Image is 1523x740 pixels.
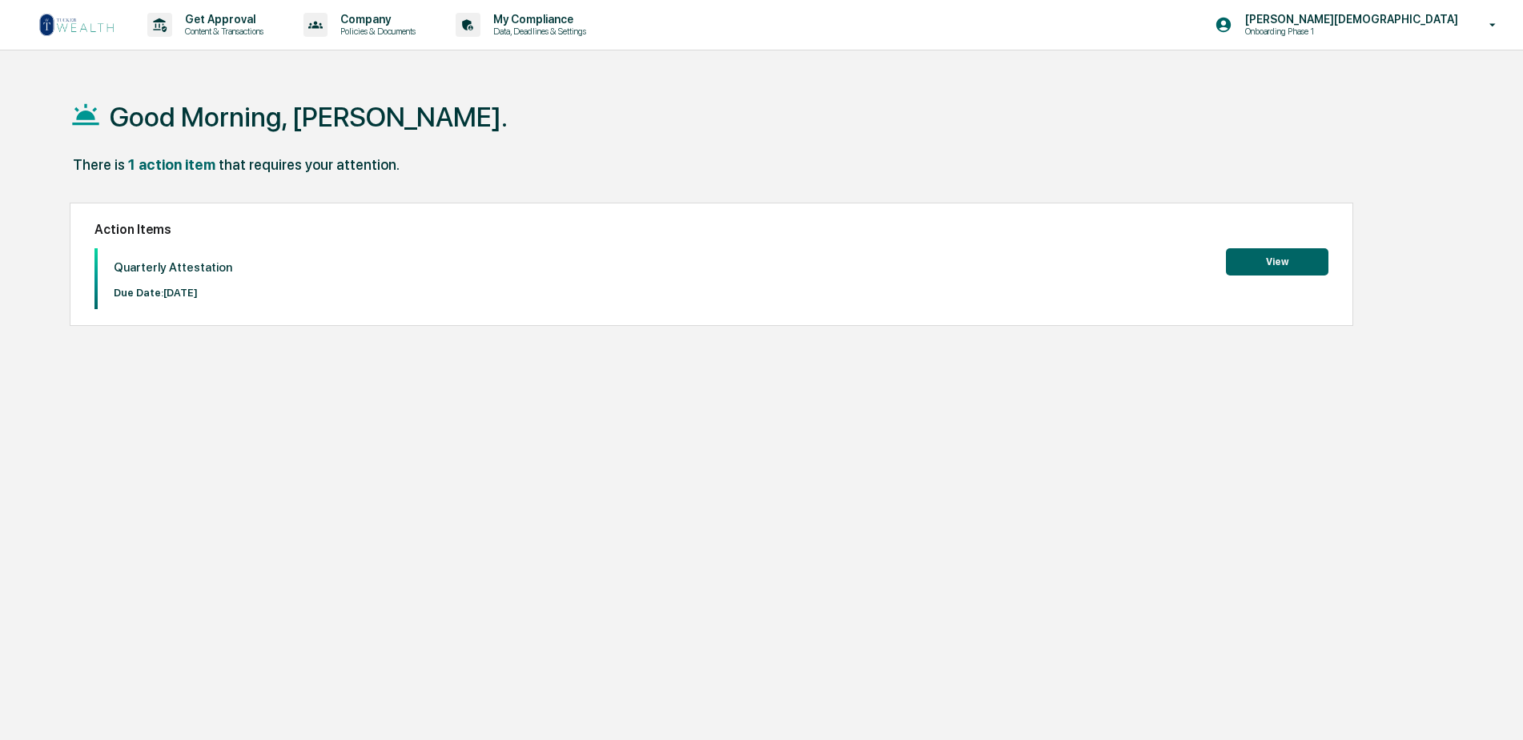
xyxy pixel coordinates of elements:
p: Data, Deadlines & Settings [480,26,594,37]
img: logo [38,12,115,38]
p: Due Date: [DATE] [114,287,232,299]
div: 1 action item [128,156,215,173]
p: Get Approval [172,13,271,26]
p: Company [328,13,424,26]
div: There is [73,156,125,173]
p: [PERSON_NAME][DEMOGRAPHIC_DATA] [1232,13,1466,26]
button: View [1226,248,1328,275]
p: Policies & Documents [328,26,424,37]
a: View [1226,253,1328,268]
p: Onboarding Phase 1 [1232,26,1389,37]
h2: Action Items [94,222,1328,237]
div: that requires your attention. [219,156,400,173]
h1: Good Morning, [PERSON_NAME]. [110,101,508,133]
p: My Compliance [480,13,594,26]
p: Quarterly Attestation [114,260,232,275]
p: Content & Transactions [172,26,271,37]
